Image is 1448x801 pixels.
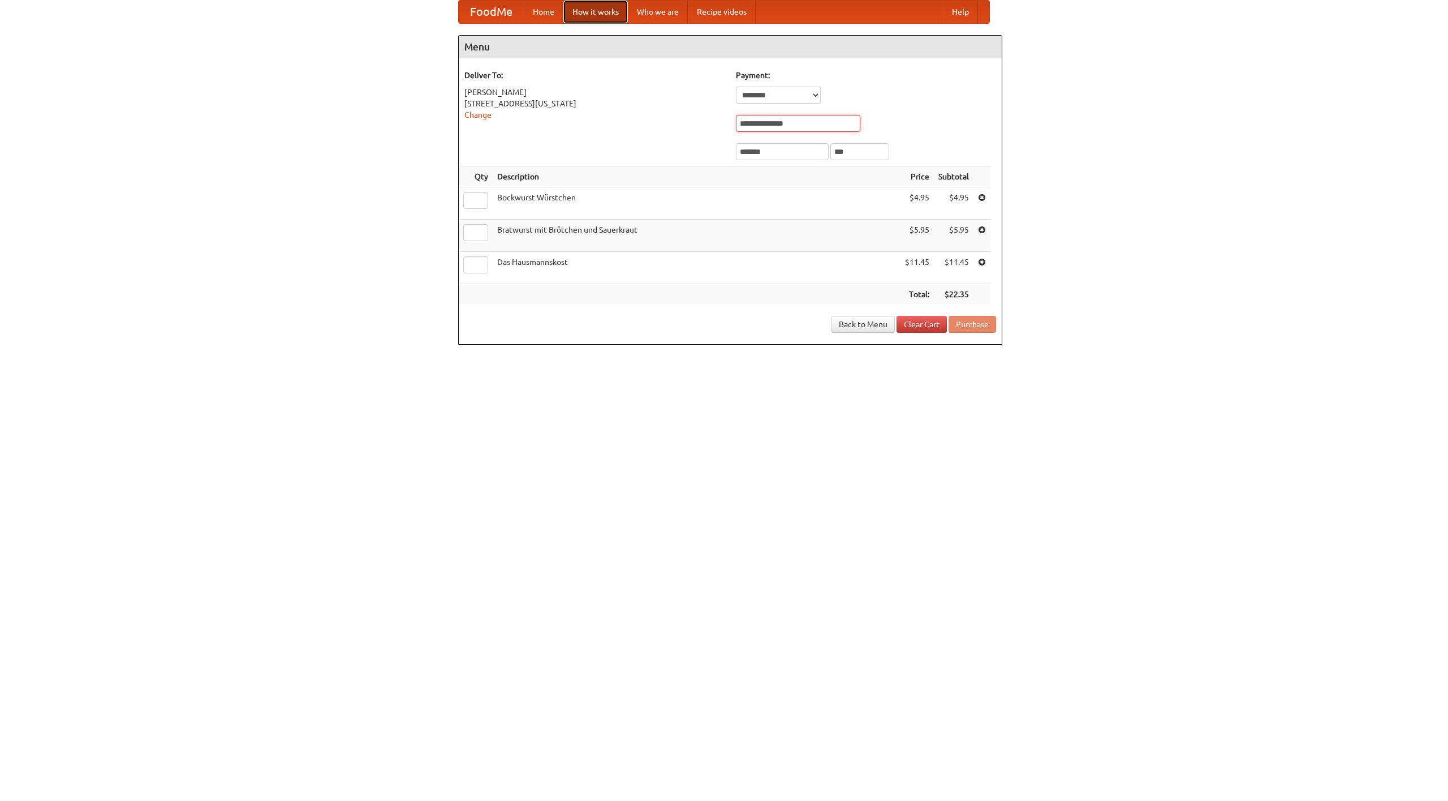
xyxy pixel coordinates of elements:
[934,187,973,220] td: $4.95
[688,1,756,23] a: Recipe videos
[949,316,996,333] button: Purchase
[900,187,934,220] td: $4.95
[524,1,563,23] a: Home
[464,70,725,81] h5: Deliver To:
[736,70,996,81] h5: Payment:
[900,166,934,187] th: Price
[493,220,900,252] td: Bratwurst mit Brötchen und Sauerkraut
[628,1,688,23] a: Who we are
[900,252,934,284] td: $11.45
[459,36,1002,58] h4: Menu
[934,166,973,187] th: Subtotal
[464,110,492,119] a: Change
[464,98,725,109] div: [STREET_ADDRESS][US_STATE]
[934,284,973,305] th: $22.35
[934,252,973,284] td: $11.45
[493,252,900,284] td: Das Hausmannskost
[493,166,900,187] th: Description
[897,316,947,333] a: Clear Cart
[900,284,934,305] th: Total:
[459,166,493,187] th: Qty
[900,220,934,252] td: $5.95
[459,1,524,23] a: FoodMe
[831,316,895,333] a: Back to Menu
[563,1,628,23] a: How it works
[934,220,973,252] td: $5.95
[943,1,978,23] a: Help
[493,187,900,220] td: Bockwurst Würstchen
[464,87,725,98] div: [PERSON_NAME]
